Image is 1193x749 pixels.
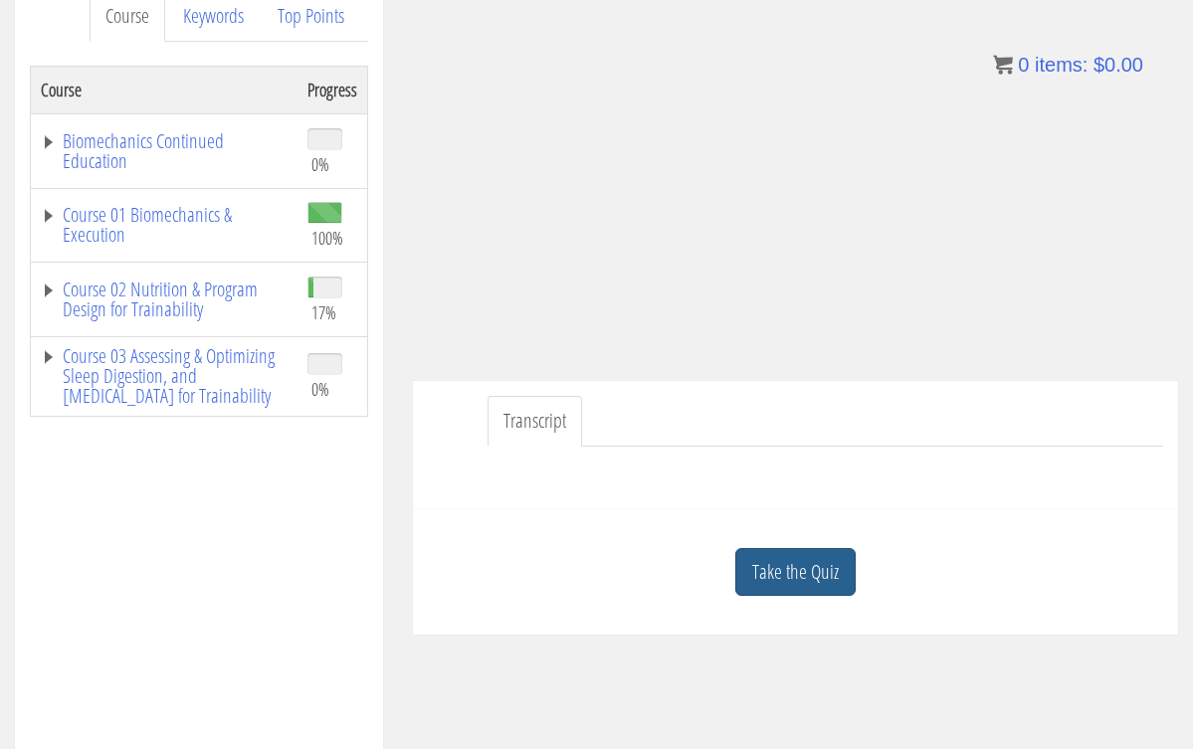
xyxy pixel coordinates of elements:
[311,301,336,323] span: 17%
[1094,54,1104,76] span: $
[298,66,368,113] th: Progress
[311,153,329,175] span: 0%
[1035,54,1088,76] span: items:
[993,55,1013,75] img: icon11.png
[41,280,288,319] a: Course 02 Nutrition & Program Design for Trainability
[1094,54,1143,76] bdi: 0.00
[311,378,329,400] span: 0%
[735,548,856,597] a: Take the Quiz
[1018,54,1029,76] span: 0
[993,54,1143,76] a: 0 items: $0.00
[41,131,288,171] a: Biomechanics Continued Education
[41,205,288,245] a: Course 01 Biomechanics & Execution
[31,66,298,113] th: Course
[311,227,343,249] span: 100%
[488,396,582,447] a: Transcript
[41,346,288,406] a: Course 03 Assessing & Optimizing Sleep Digestion, and [MEDICAL_DATA] for Trainability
